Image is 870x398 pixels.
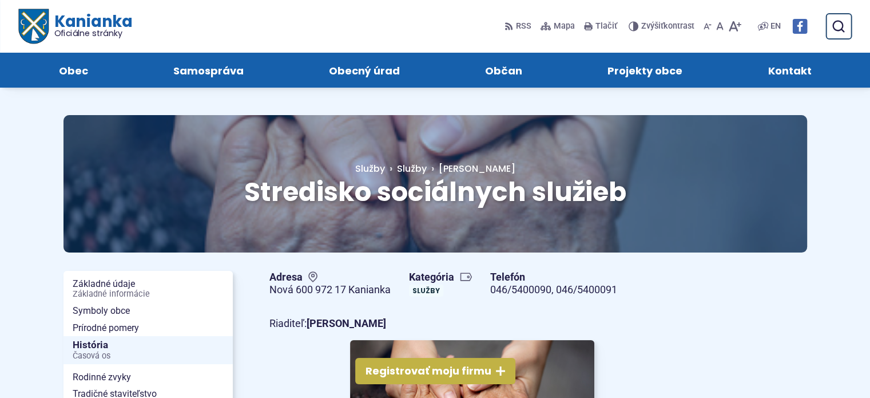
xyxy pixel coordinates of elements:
a: Projekty obce [577,53,714,88]
p: Riaditeľ: [269,315,676,333]
a: Logo Kanianka, prejsť na domovskú stránku. [18,9,132,44]
figcaption: Nová 600 972 17 Kanianka [269,283,391,297]
a: Služby [355,162,397,175]
a: Služby [397,162,427,175]
a: Základné údajeZákladné informácie [63,275,233,302]
a: Obec [27,53,119,88]
span: EN [770,19,781,33]
a: HistóriaČasová os [63,336,233,364]
span: Časová os [73,352,224,361]
a: Samospráva [142,53,275,88]
span: Základné informácie [73,290,224,299]
a: Mapa [538,14,577,38]
span: Prírodné pomery [73,320,224,337]
span: Samospráva [173,53,244,88]
span: Služby [355,162,385,175]
span: Oficiálne stránky [54,29,132,37]
button: Nastaviť pôvodnú veľkosť písma [714,14,726,38]
span: Mapa [554,19,575,33]
button: Tlačiť [582,14,619,38]
button: Zmenšiť veľkosť písma [701,14,714,38]
a: RSS [504,14,534,38]
span: Telefón [490,271,617,284]
span: Obecný úrad [329,53,400,88]
span: Registrovať moju firmu [366,365,491,378]
span: Kategória [409,271,472,284]
span: Obec [59,53,88,88]
span: RSS [516,19,531,33]
span: [PERSON_NAME] [439,162,515,175]
a: Obecný úrad [297,53,431,88]
span: Základné údaje [73,275,224,302]
span: kontrast [641,22,694,31]
a: [PERSON_NAME] [427,162,515,175]
span: Stredisko sociálnych služieb [244,174,626,210]
a: Občan [454,53,554,88]
span: Občan [485,53,522,88]
a: Kontakt [737,53,843,88]
span: Symboly obce [73,302,224,320]
a: Služby [409,285,443,297]
img: Prejsť na domovskú stránku [18,9,48,44]
a: Symboly obce [63,302,233,320]
img: Prejsť na Facebook stránku [792,19,807,34]
a: EN [768,19,783,33]
span: História [73,336,224,364]
span: Rodinné zvyky [73,369,224,386]
span: Projekty obce [607,53,682,88]
button: Zväčšiť veľkosť písma [726,14,744,38]
button: Registrovať moju firmu [355,358,515,384]
span: Adresa [269,271,391,284]
span: Tlačiť [595,22,617,31]
a: Rodinné zvyky [63,369,233,386]
button: Zvýšiťkontrast [629,14,697,38]
strong: [PERSON_NAME] [307,317,386,329]
a: Prírodné pomery [63,320,233,337]
span: Kontakt [768,53,811,88]
span: Zvýšiť [641,21,664,31]
a: 046/5400090, 046/5400091 [490,283,617,295]
span: Kanianka [48,14,132,38]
